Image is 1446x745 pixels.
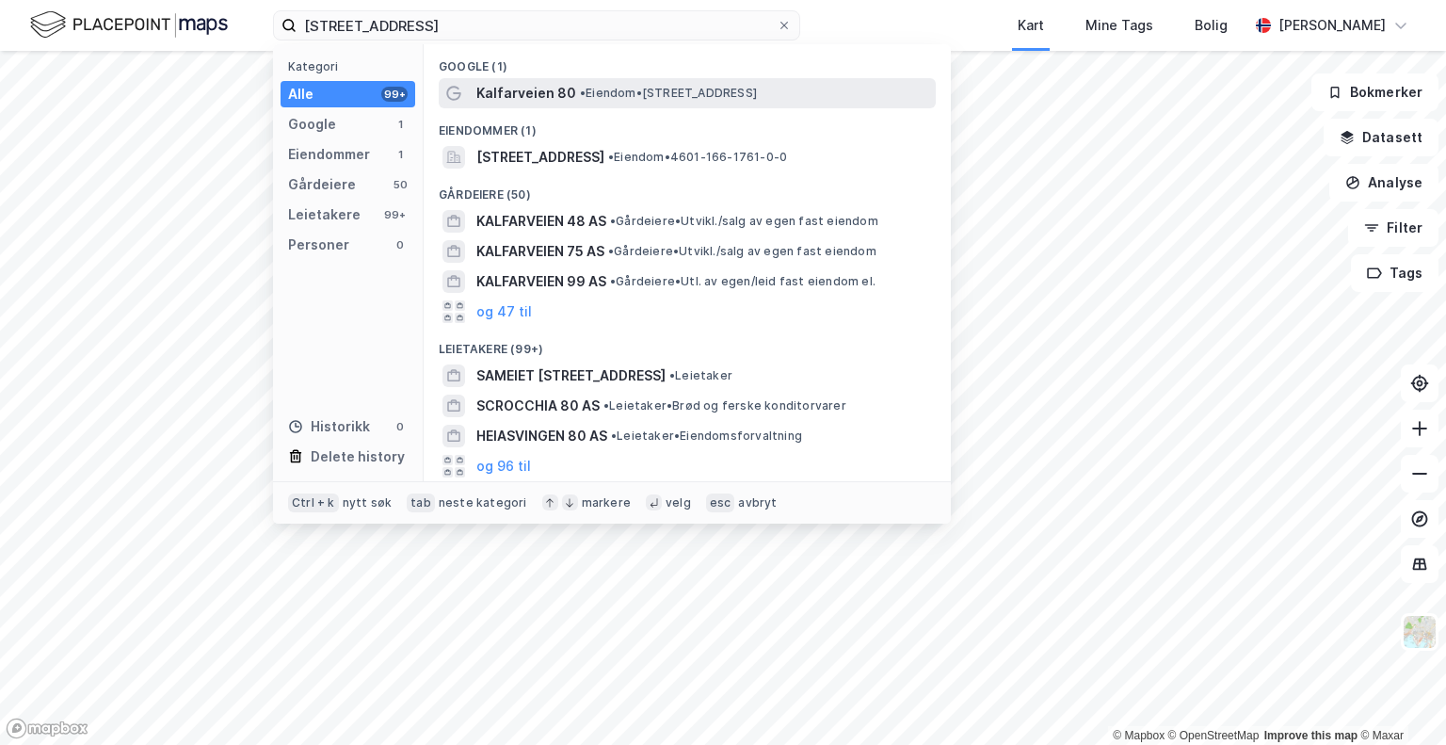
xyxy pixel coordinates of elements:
span: • [608,244,614,258]
span: HEIASVINGEN 80 AS [476,425,607,447]
span: KALFARVEIEN 99 AS [476,270,606,293]
div: Personer [288,234,349,256]
button: Bokmerker [1311,73,1438,111]
div: Google (1) [424,44,951,78]
span: Eiendom • 4601-166-1761-0-0 [608,150,787,165]
span: • [669,368,675,382]
div: Kart [1018,14,1044,37]
span: • [610,274,616,288]
div: Gårdeiere (50) [424,172,951,206]
div: [PERSON_NAME] [1278,14,1386,37]
span: KALFARVEIEN 48 AS [476,210,606,233]
div: nytt søk [343,495,393,510]
span: • [603,398,609,413]
div: Mine Tags [1085,14,1153,37]
img: Z [1402,614,1438,650]
span: • [610,214,616,228]
span: Gårdeiere • Utl. av egen/leid fast eiendom el. [610,274,876,289]
div: 0 [393,419,408,434]
a: Mapbox homepage [6,718,88,739]
div: tab [407,494,435,512]
div: esc [706,494,735,512]
div: Ctrl + k [288,494,339,512]
span: Eiendom • [STREET_ADDRESS] [580,86,757,101]
div: 1 [393,117,408,132]
a: Improve this map [1264,729,1358,742]
div: Alle [288,83,313,105]
input: Søk på adresse, matrikkel, gårdeiere, leietakere eller personer [297,11,777,40]
span: • [580,86,586,100]
div: 99+ [381,207,408,222]
div: Historikk [288,415,370,438]
a: OpenStreetMap [1168,729,1260,742]
div: 50 [393,177,408,192]
div: Bolig [1195,14,1228,37]
span: Kalfarveien 80 [476,82,576,105]
span: • [611,429,617,443]
span: Gårdeiere • Utvikl./salg av egen fast eiendom [608,244,876,259]
a: Mapbox [1113,729,1165,742]
div: velg [666,495,691,510]
img: logo.f888ab2527a4732fd821a326f86c7f29.svg [30,8,228,41]
span: SAMEIET [STREET_ADDRESS] [476,364,666,387]
div: markere [582,495,631,510]
span: Leietaker • Brød og ferske konditorvarer [603,398,846,413]
span: KALFARVEIEN 75 AS [476,240,604,263]
div: 0 [393,237,408,252]
button: Filter [1348,209,1438,247]
div: Kontrollprogram for chat [1352,655,1446,745]
div: Leietakere [288,203,361,226]
div: 1 [393,147,408,162]
span: Leietaker [669,368,732,383]
button: og 47 til [476,300,532,323]
span: Leietaker • Eiendomsforvaltning [611,429,802,444]
span: [STREET_ADDRESS] [476,146,604,169]
span: • [608,150,614,164]
div: avbryt [738,495,777,510]
div: Gårdeiere [288,173,356,196]
iframe: Chat Widget [1352,655,1446,745]
button: Datasett [1324,119,1438,156]
span: Gårdeiere • Utvikl./salg av egen fast eiendom [610,214,878,229]
div: Kategori [288,59,415,73]
div: Google [288,113,336,136]
button: og 96 til [476,455,531,478]
div: Eiendommer (1) [424,108,951,142]
div: Eiendommer [288,143,370,166]
div: 99+ [381,87,408,102]
span: SCROCCHIA 80 AS [476,395,600,417]
div: Delete history [311,445,405,468]
button: Analyse [1329,164,1438,202]
div: neste kategori [439,495,527,510]
div: Leietakere (99+) [424,327,951,361]
button: Tags [1351,254,1438,292]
